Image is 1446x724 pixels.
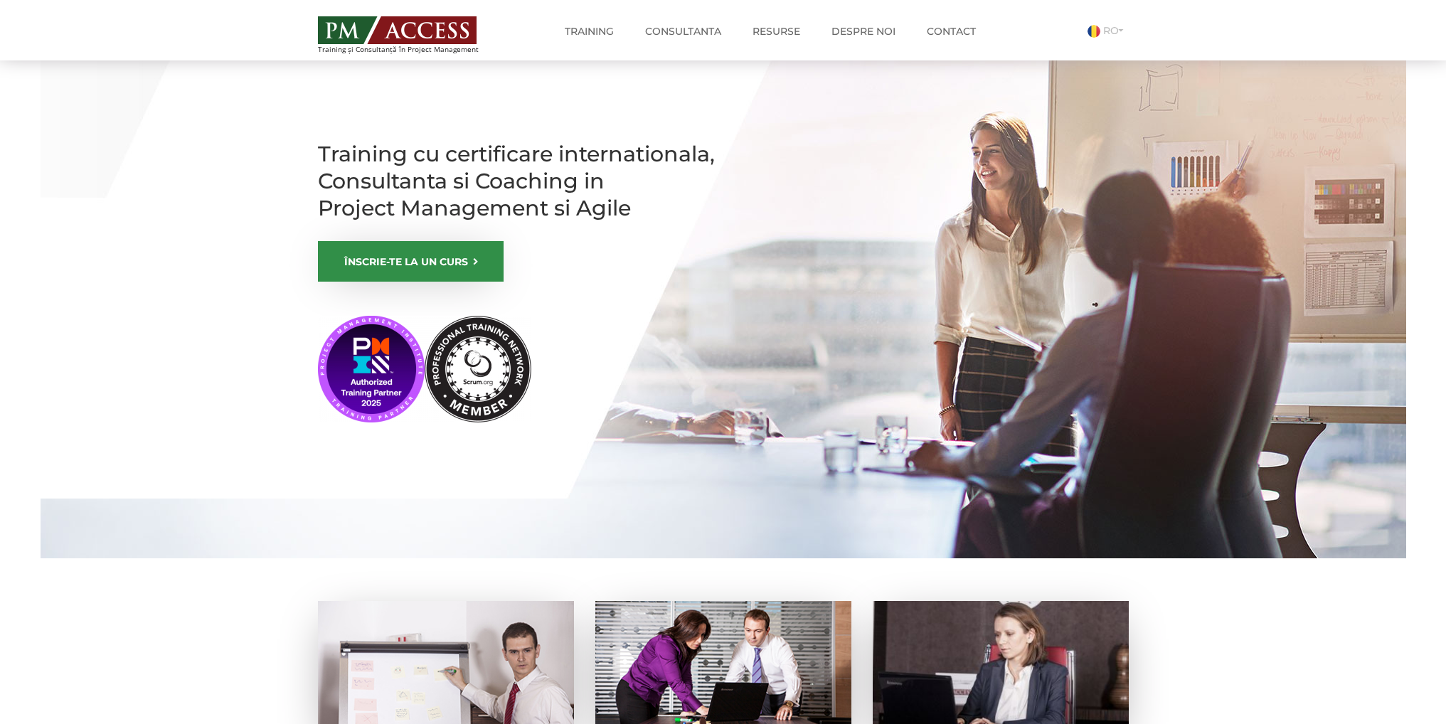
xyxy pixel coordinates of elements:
a: Consultanta [634,17,732,46]
img: PMI [318,316,531,422]
a: Training și Consultanță în Project Management [318,12,505,53]
span: Training și Consultanță în Project Management [318,46,505,53]
img: Engleza [1085,43,1098,56]
a: Resurse [742,17,811,46]
a: Contact [916,17,987,46]
img: Romana [1088,25,1100,38]
a: EN [1085,43,1115,55]
h1: Training cu certificare internationala, Consultanta si Coaching in Project Management si Agile [318,141,716,222]
a: ÎNSCRIE-TE LA UN CURS [318,241,504,282]
a: Training [554,17,624,46]
img: PM ACCESS - Echipa traineri si consultanti certificati PMP: Narciss Popescu, Mihai Olaru, Monica ... [318,16,477,44]
a: RO [1088,24,1129,37]
a: Despre noi [821,17,906,46]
